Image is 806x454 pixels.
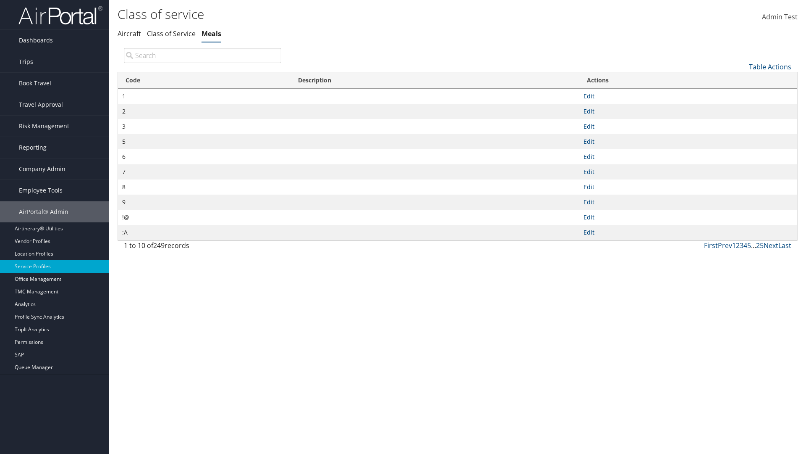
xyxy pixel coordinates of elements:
[749,62,791,71] a: Table Actions
[584,168,594,176] a: Edit
[118,164,290,179] td: 7
[584,137,594,145] a: Edit
[118,104,290,119] td: 2
[584,198,594,206] a: Edit
[118,89,290,104] td: 1
[764,241,778,250] a: Next
[584,183,594,191] a: Edit
[584,213,594,221] a: Edit
[290,72,580,89] th: Description: activate to sort column descending
[118,149,290,164] td: 6
[19,51,33,72] span: Trips
[118,29,141,38] a: Aircraft
[124,240,281,255] div: 1 to 10 of records
[19,158,65,179] span: Company Admin
[118,72,290,89] th: Code: activate to sort column ascending
[740,241,743,250] a: 3
[579,72,797,89] th: Actions
[19,180,63,201] span: Employee Tools
[19,201,68,222] span: AirPortal® Admin
[118,119,290,134] td: 3
[19,30,53,51] span: Dashboards
[584,228,594,236] a: Edit
[118,210,290,225] td: !@
[147,29,196,38] a: Class of Service
[201,29,221,38] a: Meals
[732,241,736,250] a: 1
[736,241,740,250] a: 2
[153,241,165,250] span: 249
[118,195,290,210] td: 9
[778,241,791,250] a: Last
[762,4,798,30] a: Admin Test
[118,179,290,195] td: 8
[124,48,281,63] input: Search
[18,5,102,25] img: airportal-logo.png
[19,137,47,158] span: Reporting
[19,116,69,137] span: Risk Management
[118,5,571,23] h1: Class of service
[584,107,594,115] a: Edit
[743,241,747,250] a: 4
[19,94,63,115] span: Travel Approval
[762,12,798,21] span: Admin Test
[704,241,718,250] a: First
[118,225,290,240] td: :A
[751,241,756,250] span: …
[584,153,594,161] a: Edit
[584,122,594,130] a: Edit
[584,92,594,100] a: Edit
[747,241,751,250] a: 5
[118,134,290,149] td: 5
[19,73,51,94] span: Book Travel
[756,241,764,250] a: 25
[718,241,732,250] a: Prev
